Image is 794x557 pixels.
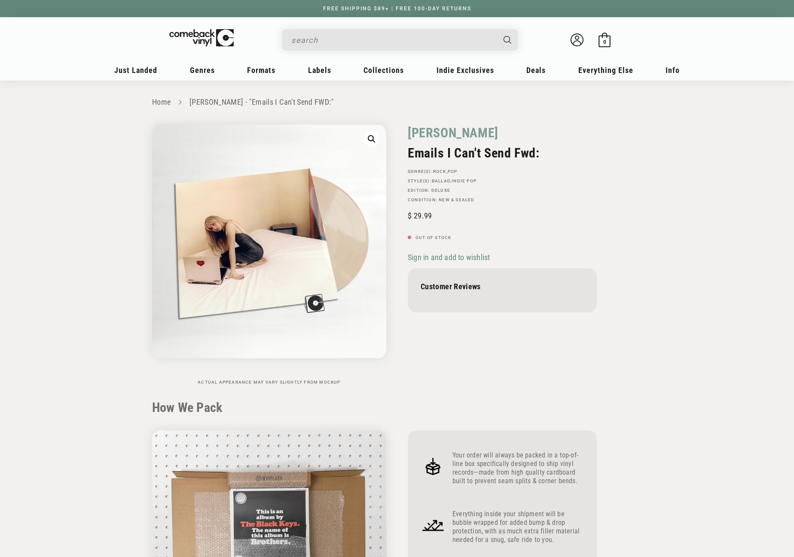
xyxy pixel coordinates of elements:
h2: How We Pack [152,400,642,415]
span: Collections [363,66,404,75]
p: Edition: Deluxe [408,188,597,193]
p: GENRE(S): , [408,169,597,174]
p: Customer Reviews [421,282,584,291]
span: Just Landed [114,66,157,75]
img: Frame_4_1.png [421,513,446,538]
button: Search [496,29,519,51]
h2: Emails I Can't Send Fwd: [408,145,597,160]
a: Home [152,97,171,106]
a: Rock [433,169,446,174]
span: 29.99 [408,211,432,220]
p: STYLE(S): , [408,179,597,184]
p: Everything inside your shipment will be bubble wrapped for added bump & drop protection, with as ... [452,510,584,544]
a: Indie Pop [452,179,476,183]
img: Frame_4.png [421,454,446,479]
span: Labels [308,66,331,75]
nav: breadcrumbs [152,96,642,109]
span: 0 [603,39,606,45]
span: Genres [190,66,215,75]
input: search [291,31,495,49]
span: Everything Else [578,66,633,75]
p: Your order will always be packed in a top-of-line box specifically designed to ship vinyl records... [452,451,584,485]
p: Out of stock [408,235,597,240]
span: Info [666,66,680,75]
span: $ [408,211,412,220]
a: Pop [448,169,458,174]
a: [PERSON_NAME] [408,124,498,141]
a: FREE SHIPPING $89+ | FREE 100-DAY RETURNS [315,6,480,12]
span: Indie Exclusives [437,66,494,75]
span: Deals [526,66,546,75]
a: Ballad [432,179,450,183]
span: Formats [247,66,275,75]
media-gallery: Gallery Viewer [152,124,386,385]
button: Sign in and add to wishlist [408,252,492,262]
div: Search [282,29,518,51]
span: Sign in and add to wishlist [408,253,490,262]
p: Condition: New & Sealed [408,197,597,203]
p: Actual appearance may vary slightly from mockup [152,380,386,385]
a: [PERSON_NAME] - "Emails I Can't Send FWD:" [189,97,334,106]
